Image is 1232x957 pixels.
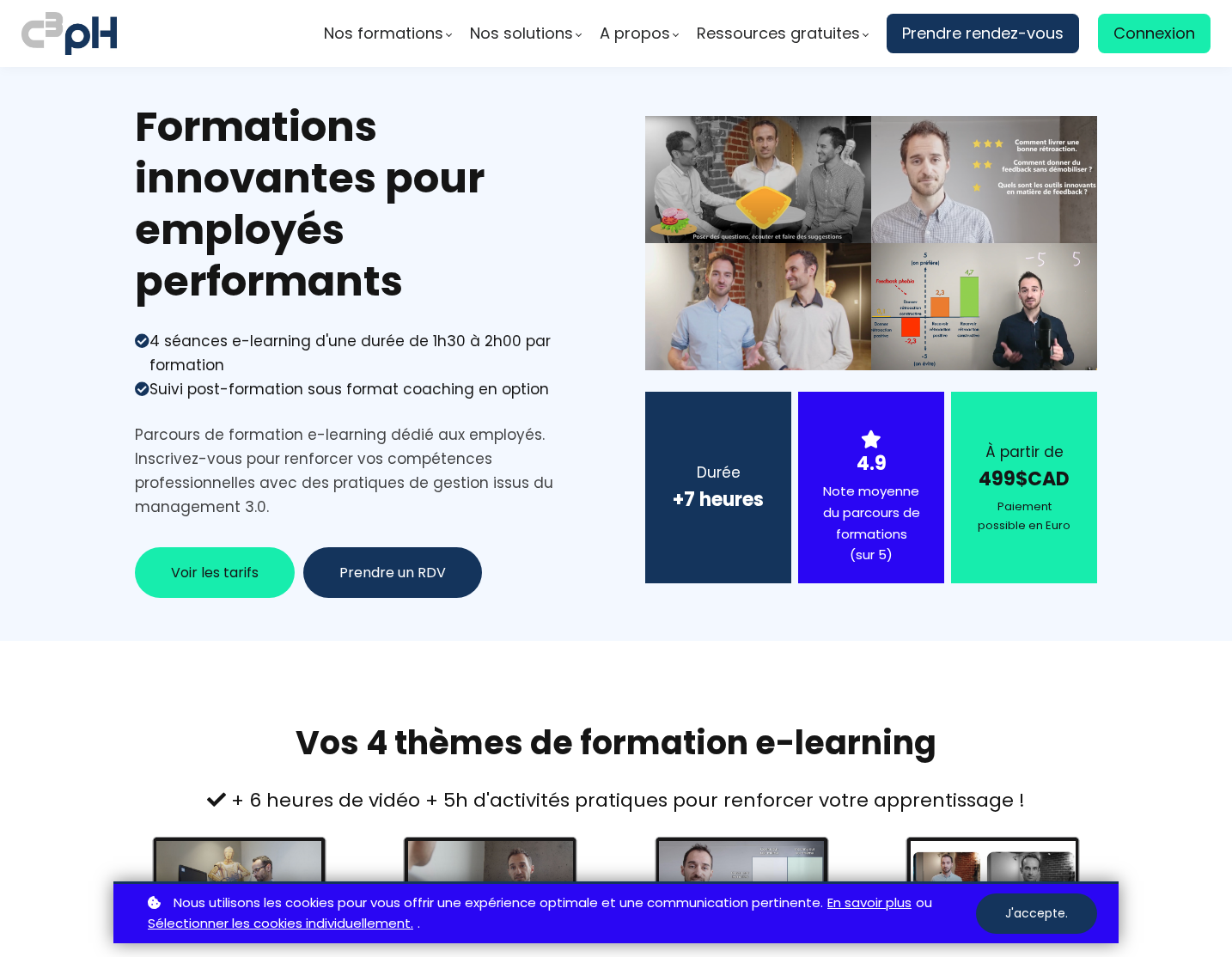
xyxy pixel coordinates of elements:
[303,547,482,598] button: Prendre un RDV
[857,450,887,477] strong: 4.9
[135,423,587,519] div: Parcours de formation e-learning dédié aux employés. Inscrivez-vous pour renforcer vos compétence...
[174,893,823,914] span: Nous utilisons les cookies pour vous offrir une expérience optimale et une communication pertinente.
[171,562,259,583] span: Voir les tarifs
[973,440,1076,464] div: À partir de
[1098,14,1211,53] a: Connexion
[143,893,976,936] p: ou .
[1113,21,1195,46] span: Connexion
[135,785,1097,815] div: + 6 heures de vidéo + 5h d'activités pratiques pour renforcer votre apprentissage !
[973,497,1076,535] div: Paiement possible en Euro
[339,562,446,583] span: Prendre un RDV
[673,486,764,513] b: +7 heures
[148,913,413,935] a: Sélectionner les cookies individuellement.
[820,545,923,566] div: (sur 5)
[135,101,587,308] h1: Formations innovantes pour employés performants
[827,893,912,914] a: En savoir plus
[149,377,549,401] div: Suivi post-formation sous format coaching en option
[149,329,587,377] div: 4 séances e-learning d'une durée de 1h30 à 2h00 par formation
[21,9,117,58] img: logo C3PH
[902,21,1064,46] span: Prendre rendez-vous
[600,21,670,46] span: A propos
[324,21,443,46] span: Nos formations
[667,460,770,485] div: Durée
[976,893,1097,934] button: J'accepte.
[697,21,860,46] span: Ressources gratuites
[820,481,923,566] div: Note moyenne du parcours de formations
[135,547,295,598] button: Voir les tarifs
[979,466,1070,492] strong: 499$CAD
[470,21,573,46] span: Nos solutions
[135,722,1097,764] h1: Vos 4 thèmes de formation e-learning
[887,14,1079,53] a: Prendre rendez-vous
